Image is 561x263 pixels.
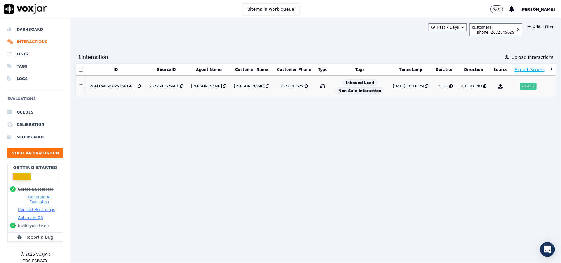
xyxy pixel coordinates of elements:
button: 0items in work queue [242,3,299,15]
div: 2672545629-C1 [149,84,179,89]
button: Type [318,67,328,72]
button: Direction [464,67,483,72]
div: 0:1:21 [437,84,449,89]
div: [PERSON_NAME] [234,84,265,89]
button: 0 [490,5,503,13]
div: 2672545629 [280,84,303,89]
a: Tags [7,60,63,73]
a: Dashboard [7,23,63,36]
p: 0 [498,7,501,12]
span: Upload Interactions [511,54,554,60]
a: Scorecards [7,131,63,143]
button: Customer Phone [277,67,311,72]
button: Timestamp [399,67,422,72]
button: Tags [355,67,364,72]
div: customers [472,25,514,30]
p: 2025 Voxjar [26,252,50,257]
div: phone : 2672545629 [477,30,514,35]
div: c6af1b45-d75c-458a-8149-f572f3f83555 [90,84,136,89]
button: Customer Name [235,67,268,72]
button: SourceID [157,67,176,72]
a: Interactions [7,36,63,48]
span: [PERSON_NAME] [520,7,555,12]
div: OUTBOUND [461,84,482,89]
button: Report a Bug [7,233,63,242]
a: Logs [7,73,63,85]
button: Past 7 Days [429,23,467,31]
button: Source [493,67,508,72]
button: Invite your team [18,223,49,228]
a: Lists [7,48,63,60]
button: customers phone :2672545629 [469,23,522,36]
button: [PERSON_NAME] [520,6,561,13]
div: [DATE] 10:18 PM [393,84,424,89]
div: [PERSON_NAME] [191,84,222,89]
button: ID [113,67,118,72]
button: Generate AI Evaluation [18,195,60,204]
button: Upload Interactions [505,54,554,60]
button: Create a Scorecard [18,187,54,192]
a: Queues [7,106,63,119]
img: voxjar logo [4,4,47,14]
button: 0 [490,5,510,13]
div: 1 Interaction [78,54,108,61]
button: Connect Recordings [18,207,55,212]
button: Automate QA [18,215,43,220]
a: Calibration [7,119,63,131]
h2: Getting Started [13,164,57,171]
button: Start an Evaluation [7,148,63,158]
button: Agent Name [196,67,222,72]
span: Inbound Lead [342,79,377,86]
span: Non-Sale Interaction [335,87,385,94]
button: Add a filter [525,23,556,31]
button: Export Scores [515,67,545,73]
div: Open Intercom Messenger [540,242,555,257]
h6: Evaluations [7,95,63,106]
div: 94.44 % [520,83,537,90]
button: Duration [436,67,454,72]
